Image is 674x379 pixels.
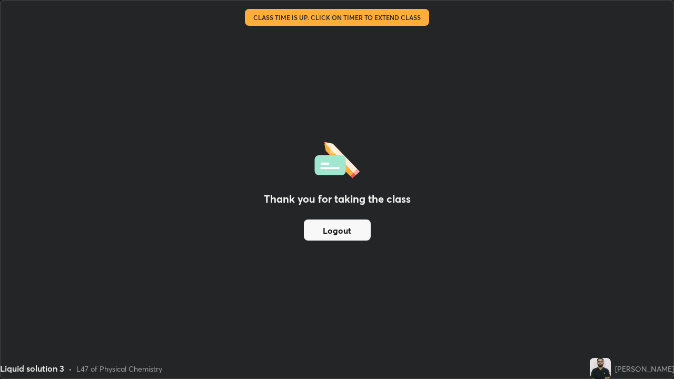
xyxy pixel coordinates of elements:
[590,358,611,379] img: 5e6e13c1ec7d4a9f98ea3605e43f832c.jpg
[264,191,411,207] h2: Thank you for taking the class
[76,363,162,374] div: L47 of Physical Chemistry
[304,220,371,241] button: Logout
[314,138,360,178] img: offlineFeedback.1438e8b3.svg
[615,363,674,374] div: [PERSON_NAME]
[68,363,72,374] div: •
